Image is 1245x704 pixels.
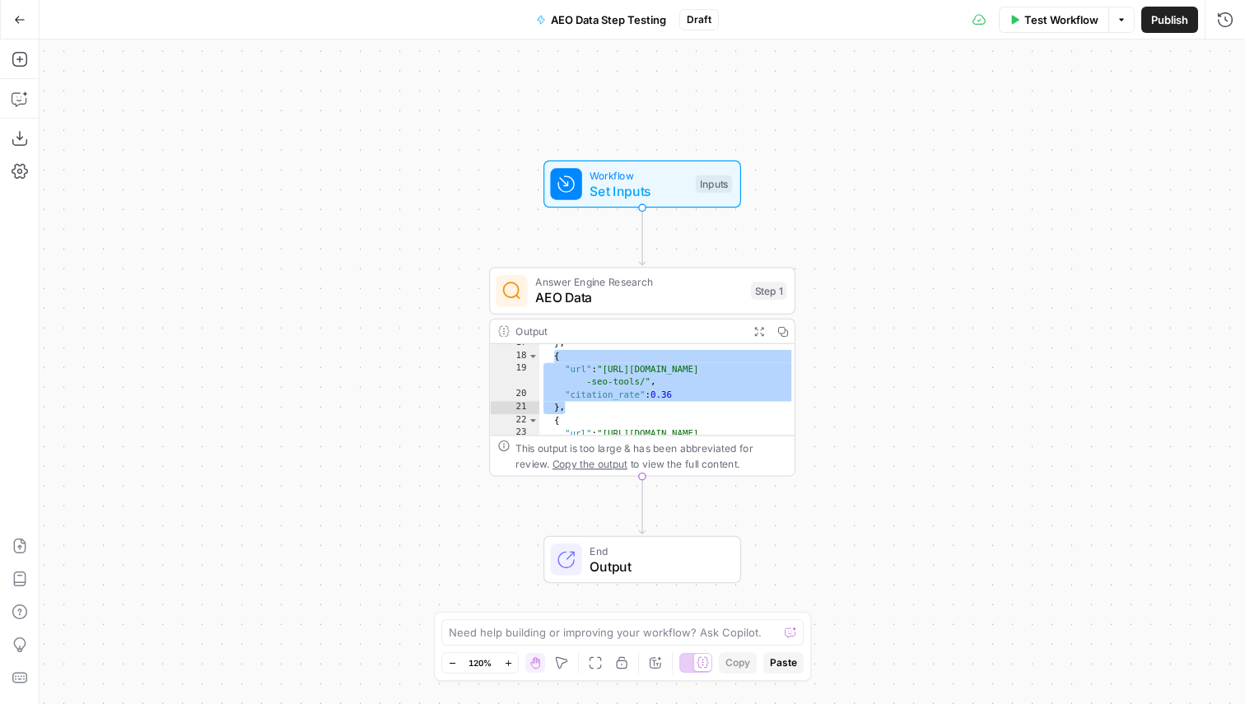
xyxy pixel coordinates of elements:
[490,350,539,363] div: 18
[515,324,741,339] div: Output
[999,7,1108,33] button: Test Workflow
[725,655,750,670] span: Copy
[763,652,804,674] button: Paste
[590,543,724,558] span: End
[469,656,492,669] span: 120%
[490,363,539,389] div: 19
[1024,12,1098,28] span: Test Workflow
[590,557,724,576] span: Output
[1151,12,1188,28] span: Publish
[535,274,743,290] span: Answer Engine Research
[590,181,688,201] span: Set Inputs
[1141,7,1198,33] button: Publish
[526,7,676,33] button: AEO Data Step Testing
[489,161,795,208] div: WorkflowSet InputsInputs
[590,167,688,183] span: Workflow
[719,652,757,674] button: Copy
[528,350,539,363] span: Toggle code folding, rows 18 through 21
[528,414,539,427] span: Toggle code folding, rows 22 through 25
[696,175,732,193] div: Inputs
[551,12,666,28] span: AEO Data Step Testing
[639,477,645,534] g: Edge from step_1 to end
[639,207,645,265] g: Edge from start to step_1
[490,389,539,402] div: 20
[687,12,711,27] span: Draft
[751,282,786,300] div: Step 1
[770,655,797,670] span: Paste
[489,267,795,476] div: Answer Engine ResearchAEO DataStep 1Output }, { "url":"[URL][DOMAIN_NAME] -seo-tools/", "citation...
[490,414,539,427] div: 22
[515,440,786,471] div: This output is too large & has been abbreviated for review. to view the full content.
[490,402,539,415] div: 21
[553,458,627,469] span: Copy the output
[489,536,795,584] div: EndOutput
[490,427,539,453] div: 23
[535,288,743,308] span: AEO Data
